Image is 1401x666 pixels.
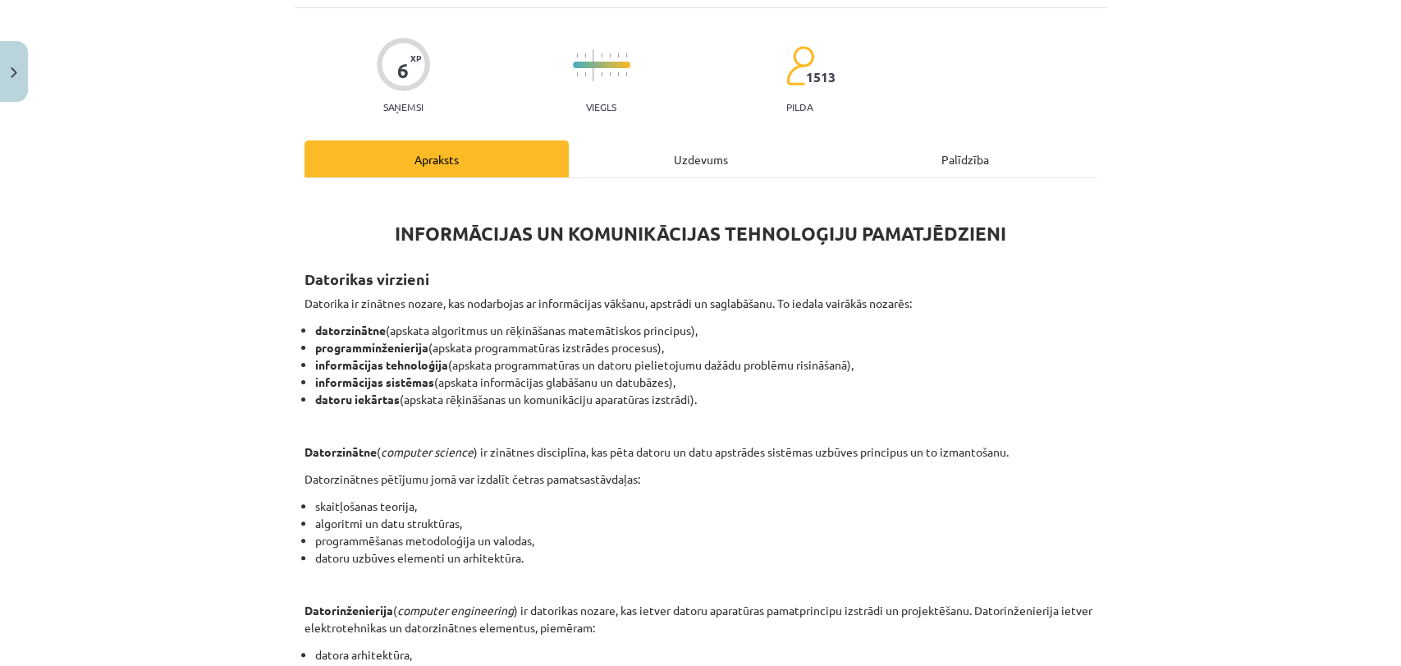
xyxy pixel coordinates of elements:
[304,269,429,288] strong: Datorikas virzieni
[315,339,1097,356] li: (apskata programmatūras izstrādes procesus),
[315,515,1097,532] li: algoritmi un datu struktūras,
[304,602,1097,636] p: ( ) ir datorikas nozare, kas ietver datoru aparatūras pamatprincipu izstrādi un projektēšanu. Dat...
[397,59,409,82] div: 6
[304,603,393,618] strong: Datorinženierija
[304,471,1097,488] p: Datorzinātnes pētījumu jomā var izdalīt četras pamatsastāvdaļas:
[315,322,1097,339] li: (apskata algoritmus un rēķināšanas matemātiskos principus),
[304,295,1097,312] p: Datorika ir zinātnes nozare, kas nodarbojas ar informācijas vākšanu, apstrādi un saglabāšanu. To ...
[625,72,627,76] img: icon-short-line-57e1e144782c952c97e751825c79c345078a6d821885a25fce030b3d8c18986b.svg
[381,444,474,459] em: computer science
[395,222,1006,246] strong: INFORMĀCIJAS UN KOMUNIKĀCIJAS TEHNOLOĢIJU PAMATJĒDZIENI
[586,101,616,113] p: Viegls
[617,72,619,76] img: icon-short-line-57e1e144782c952c97e751825c79c345078a6d821885a25fce030b3d8c18986b.svg
[576,72,578,76] img: icon-short-line-57e1e144782c952c97e751825c79c345078a6d821885a25fce030b3d8c18986b.svg
[569,140,833,177] div: Uzdevums
[304,443,1097,461] p: ( ) ir zinātnes disciplīna, kas pēta datoru un datu apstrādes sistēmas uzbūves principus un to iz...
[315,498,1097,515] li: skaitļošanas teorija,
[833,140,1097,177] div: Palīdzība
[609,72,611,76] img: icon-short-line-57e1e144782c952c97e751825c79c345078a6d821885a25fce030b3d8c18986b.svg
[315,532,1097,549] li: programmēšanas metodoloģija un valodas,
[315,646,1097,664] li: datora arhitektūra,
[315,323,386,338] strong: datorzinātne
[397,603,514,618] em: computer engineering
[584,53,586,57] img: icon-short-line-57e1e144782c952c97e751825c79c345078a6d821885a25fce030b3d8c18986b.svg
[410,53,421,62] span: XP
[315,549,1097,567] li: datoru uzbūves elementi un arhitektūra.
[593,49,594,81] img: icon-long-line-d9ea69661e0d244f92f715978eff75569469978d946b2353a9bb055b3ed8787d.svg
[576,53,578,57] img: icon-short-line-57e1e144782c952c97e751825c79c345078a6d821885a25fce030b3d8c18986b.svg
[315,374,434,389] strong: informācijas sistēmas
[806,70,836,85] span: 1513
[601,72,602,76] img: icon-short-line-57e1e144782c952c97e751825c79c345078a6d821885a25fce030b3d8c18986b.svg
[609,53,611,57] img: icon-short-line-57e1e144782c952c97e751825c79c345078a6d821885a25fce030b3d8c18986b.svg
[11,67,17,78] img: icon-close-lesson-0947bae3869378f0d4975bcd49f059093ad1ed9edebbc8119c70593378902aed.svg
[315,391,1097,408] li: (apskata rēķināšanas un komunikāciju aparatūras izstrādi).
[315,357,448,372] strong: informācijas tehnoloģija
[625,53,627,57] img: icon-short-line-57e1e144782c952c97e751825c79c345078a6d821885a25fce030b3d8c18986b.svg
[617,53,619,57] img: icon-short-line-57e1e144782c952c97e751825c79c345078a6d821885a25fce030b3d8c18986b.svg
[601,53,602,57] img: icon-short-line-57e1e144782c952c97e751825c79c345078a6d821885a25fce030b3d8c18986b.svg
[304,140,569,177] div: Apraksts
[315,392,400,406] strong: datoru iekārtas
[377,101,430,113] p: Saņemsi
[315,374,1097,391] li: (apskata informācijas glabāšanu un datubāzes),
[315,340,428,355] strong: programminženierija
[785,45,814,86] img: students-c634bb4e5e11cddfef0936a35e636f08e4e9abd3cc4e673bd6f9a4125e45ecb1.svg
[584,72,586,76] img: icon-short-line-57e1e144782c952c97e751825c79c345078a6d821885a25fce030b3d8c18986b.svg
[315,356,1097,374] li: (apskata programmatūras un datoru pielietojumu dažādu problēmu risināšanā),
[304,444,377,459] strong: Datorzinātne
[786,101,813,113] p: pilda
